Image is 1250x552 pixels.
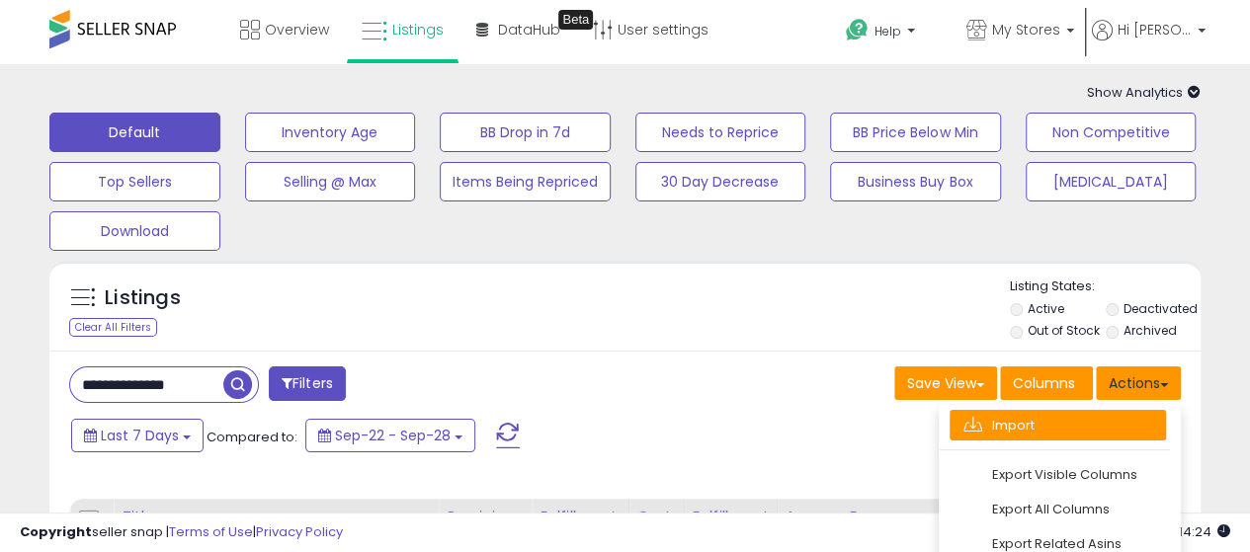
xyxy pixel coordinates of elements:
[1148,522,1230,541] span: 2025-10-6 14:24 GMT
[1000,366,1093,400] button: Columns
[1092,20,1206,64] a: Hi [PERSON_NAME]
[122,507,430,527] div: Title
[845,18,870,42] i: Get Help
[305,419,475,452] button: Sep-22 - Sep-28
[635,162,806,201] button: 30 Day Decrease
[207,428,297,446] span: Compared to:
[1087,83,1201,102] span: Show Analytics
[256,522,343,541] a: Privacy Policy
[1124,322,1177,339] label: Archived
[540,507,620,527] div: Fulfillment
[392,20,444,39] span: Listings
[105,284,181,312] h5: Listings
[269,366,346,401] button: Filters
[440,162,611,201] button: Items Being Repriced
[558,10,593,30] div: Tooltip anchor
[71,419,204,452] button: Last 7 Days
[830,162,1001,201] button: Business Buy Box
[875,23,901,39] span: Help
[1118,20,1192,39] span: Hi [PERSON_NAME]
[950,494,1166,524] a: Export All Columns
[245,113,416,152] button: Inventory Age
[20,522,92,541] strong: Copyright
[265,20,329,39] span: Overview
[1096,366,1181,400] button: Actions
[335,426,451,445] span: Sep-22 - Sep-28
[950,459,1166,490] a: Export Visible Columns
[169,522,253,541] a: Terms of Use
[49,113,220,152] button: Default
[69,318,157,337] div: Clear All Filters
[1010,277,1201,296] p: Listing States:
[498,20,560,39] span: DataHub
[1026,162,1197,201] button: [MEDICAL_DATA]
[440,113,611,152] button: BB Drop in 7d
[49,211,220,251] button: Download
[245,162,416,201] button: Selling @ Max
[894,366,997,400] button: Save View
[637,507,676,527] div: Cost
[950,410,1166,440] a: Import
[1124,300,1198,317] label: Deactivated
[1027,322,1099,339] label: Out of Stock
[101,426,179,445] span: Last 7 Days
[447,507,523,527] div: Repricing
[992,20,1060,39] span: My Stores
[830,113,1001,152] button: BB Price Below Min
[635,113,806,152] button: Needs to Reprice
[20,523,343,542] div: seller snap | |
[49,162,220,201] button: Top Sellers
[693,507,769,548] div: Fulfillment Cost
[786,507,957,527] div: Amazon Fees
[1026,113,1197,152] button: Non Competitive
[1013,373,1075,393] span: Columns
[830,3,949,64] a: Help
[1027,300,1063,317] label: Active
